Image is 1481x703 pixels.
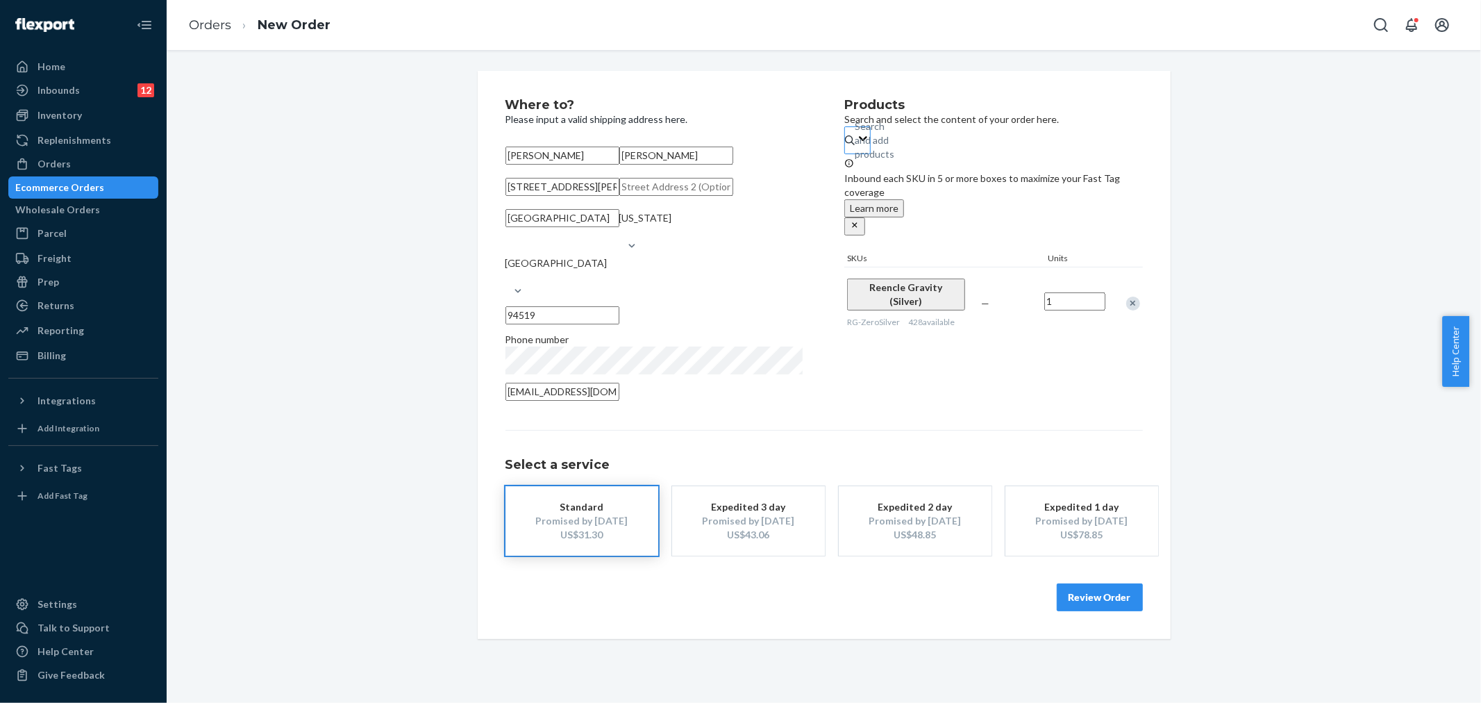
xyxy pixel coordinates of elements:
[37,324,84,338] div: Reporting
[526,500,637,514] div: Standard
[37,251,72,265] div: Freight
[37,394,96,408] div: Integrations
[505,458,1143,472] h1: Select a service
[526,528,637,542] div: US$31.30
[37,668,105,682] div: Give Feedback
[8,271,158,293] a: Prep
[8,295,158,317] a: Returns
[1398,11,1425,39] button: Open notifications
[8,104,158,126] a: Inventory
[619,147,733,165] input: Company Name
[860,528,971,542] div: US$48.85
[1026,528,1137,542] div: US$78.85
[8,199,158,221] a: Wholesale Orders
[844,199,904,217] button: Learn more
[8,56,158,78] a: Home
[1428,11,1456,39] button: Open account menu
[37,108,82,122] div: Inventory
[505,113,803,126] p: Please input a valid shipping address here.
[839,486,991,556] button: Expedited 2 dayPromised by [DATE]US$48.85
[672,486,825,556] button: Expedited 3 dayPromised by [DATE]US$43.06
[505,178,619,196] input: Street Address
[505,306,619,324] input: ZIP Code
[693,528,804,542] div: US$43.06
[8,153,158,175] a: Orders
[855,119,894,161] div: Search and add products
[8,593,158,615] a: Settings
[860,500,971,514] div: Expedited 2 day
[1046,252,1108,267] div: Units
[258,17,330,33] a: New Order
[1026,514,1137,528] div: Promised by [DATE]
[844,99,1142,113] h2: Products
[8,457,158,479] button: Fast Tags
[37,597,77,611] div: Settings
[37,299,74,313] div: Returns
[1126,297,1140,311] div: Remove Item
[37,133,111,147] div: Replenishments
[8,79,158,101] a: Inbounds12
[526,514,637,528] div: Promised by [DATE]
[37,226,67,240] div: Parcel
[1026,500,1137,514] div: Expedited 1 day
[8,664,158,686] button: Give Feedback
[37,275,59,289] div: Prep
[189,17,231,33] a: Orders
[505,209,619,227] input: City
[178,5,342,46] ol: breadcrumbs
[8,417,158,440] a: Add Integration
[8,247,158,270] a: Freight
[1005,486,1158,556] button: Expedited 1 dayPromised by [DATE]US$78.85
[8,345,158,367] a: Billing
[505,486,658,556] button: StandardPromised by [DATE]US$31.30
[693,514,804,528] div: Promised by [DATE]
[8,176,158,199] a: Ecommerce Orders
[1057,584,1143,611] button: Review Order
[847,279,964,311] button: Reencle Gravity (Silver)
[844,113,1142,126] p: Search and select the content of your order here.
[1442,316,1469,387] button: Help Center
[15,203,100,217] div: Wholesale Orders
[847,317,900,327] span: RG-ZeroSilver
[8,485,158,507] a: Add Fast Tag
[505,256,608,270] div: [GEOGRAPHIC_DATA]
[37,83,80,97] div: Inbounds
[505,383,619,401] input: Email (Only Required for International)
[15,181,104,195] div: Ecommerce Orders
[37,157,71,171] div: Orders
[37,490,87,502] div: Add Fast Tag
[619,225,621,239] input: [US_STATE]
[1367,11,1395,39] button: Open Search Box
[137,83,154,97] div: 12
[8,222,158,245] a: Parcel
[8,390,158,412] button: Integrations
[619,178,733,196] input: Street Address 2 (Optional)
[505,333,569,345] span: Phone number
[37,60,65,74] div: Home
[37,461,82,475] div: Fast Tags
[8,617,158,639] a: Talk to Support
[37,422,99,434] div: Add Integration
[8,640,158,663] a: Help Center
[844,217,865,235] button: close
[693,500,804,514] div: Expedited 3 day
[908,317,955,327] span: 428 available
[505,270,507,284] input: [GEOGRAPHIC_DATA]
[8,129,158,151] a: Replenishments
[982,297,990,309] span: —
[844,252,1045,267] div: SKUs
[505,147,619,165] input: First & Last Name
[131,11,158,39] button: Close Navigation
[844,158,1142,235] div: Inbound each SKU in 5 or more boxes to maximize your Fast Tag coverage
[8,320,158,342] a: Reporting
[869,281,942,307] span: Reencle Gravity (Silver)
[619,211,672,225] div: [US_STATE]
[505,99,803,113] h2: Where to?
[15,18,74,32] img: Flexport logo
[37,349,66,363] div: Billing
[860,514,971,528] div: Promised by [DATE]
[37,621,110,635] div: Talk to Support
[1044,292,1105,311] input: Quantity
[37,645,94,659] div: Help Center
